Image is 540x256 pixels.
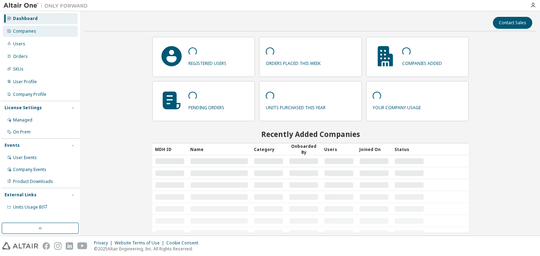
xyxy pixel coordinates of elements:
[5,105,42,111] div: License Settings
[54,242,62,250] img: instagram.svg
[402,58,442,66] p: companies added
[13,66,24,72] div: SKUs
[373,103,421,111] p: your company usage
[289,143,319,155] div: Onboarded By
[4,2,91,9] img: Altair One
[5,143,20,148] div: Events
[13,79,37,85] div: User Profile
[13,179,53,184] div: Product Downloads
[94,246,202,252] p: © 2025 Altair Engineering, Inc. All Rights Reserved.
[190,144,249,155] div: Name
[324,144,354,155] div: Users
[254,144,283,155] div: Category
[115,240,166,246] div: Website Terms of Use
[43,242,50,250] img: facebook.svg
[493,17,532,29] button: Contact Sales
[266,103,326,111] p: units purchased this year
[152,130,469,139] h2: Recently Added Companies
[94,240,115,246] div: Privacy
[13,28,36,34] div: Companies
[188,58,226,66] p: registered users
[166,240,202,246] div: Cookie Consent
[13,129,31,135] div: On Prem
[394,144,424,155] div: Status
[13,167,46,172] div: Company Events
[13,41,25,47] div: Users
[77,242,88,250] img: youtube.svg
[188,103,224,111] p: pending orders
[13,204,47,210] span: Units Usage BI
[359,144,389,155] div: Joined On
[5,192,37,198] div: External Links
[13,117,32,123] div: Managed
[13,54,28,59] div: Orders
[266,58,321,66] p: orders placed this week
[155,144,185,155] div: MDH ID
[2,242,38,250] img: altair_logo.svg
[13,92,46,97] div: Company Profile
[13,155,37,160] div: User Events
[66,242,73,250] img: linkedin.svg
[13,16,38,21] div: Dashboard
